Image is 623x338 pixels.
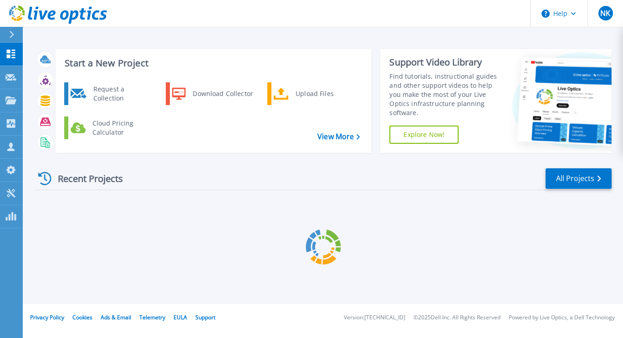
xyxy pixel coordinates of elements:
[65,58,360,68] h3: Start a New Project
[64,116,158,139] a: Cloud Pricing Calculator
[64,82,158,105] a: Request a Collection
[89,85,155,103] div: Request a Collection
[35,167,135,190] div: Recent Projects
[600,10,610,17] span: NK
[88,119,155,137] div: Cloud Pricing Calculator
[509,315,615,321] li: Powered by Live Optics, a Dell Technology
[195,313,215,321] a: Support
[72,313,92,321] a: Cookies
[389,126,459,144] a: Explore Now!
[291,85,358,103] div: Upload Files
[414,315,500,321] li: © 2025 Dell Inc. All Rights Reserved
[344,315,405,321] li: Version: [TECHNICAL_ID]
[174,313,187,321] a: EULA
[101,313,131,321] a: Ads & Email
[546,168,612,189] a: All Projects
[267,82,361,105] a: Upload Files
[317,132,360,141] a: View More
[389,56,505,68] div: Support Video Library
[30,313,64,321] a: Privacy Policy
[188,85,257,103] div: Download Collector
[139,313,165,321] a: Telemetry
[166,82,259,105] a: Download Collector
[389,72,505,117] div: Find tutorials, instructional guides and other support videos to help you make the most of your L...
